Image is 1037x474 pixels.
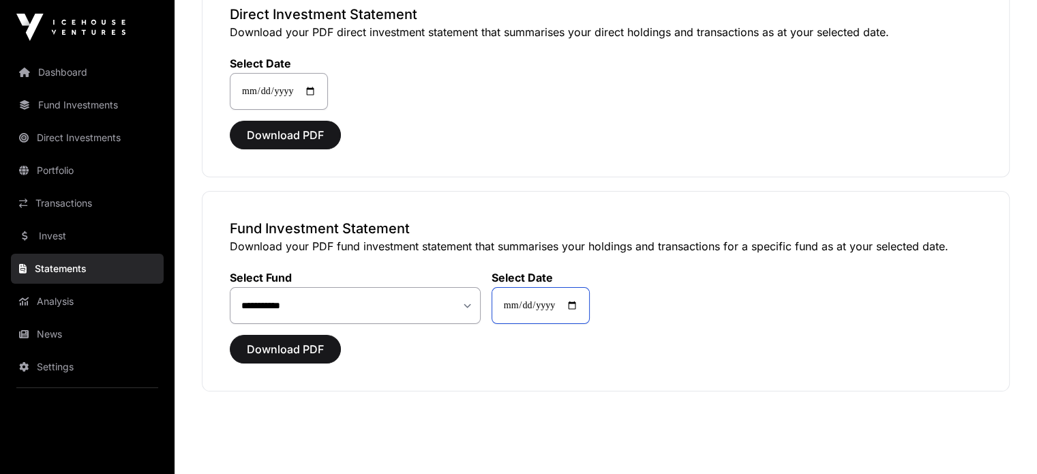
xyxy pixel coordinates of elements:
a: Fund Investments [11,90,164,120]
img: Icehouse Ventures Logo [16,14,125,41]
a: Invest [11,221,164,251]
label: Select Date [230,57,328,70]
a: Analysis [11,286,164,316]
a: Transactions [11,188,164,218]
a: Direct Investments [11,123,164,153]
a: Settings [11,352,164,382]
label: Select Date [492,271,590,284]
label: Select Fund [230,271,481,284]
p: Download your PDF direct investment statement that summarises your direct holdings and transactio... [230,24,982,40]
button: Download PDF [230,335,341,364]
h3: Direct Investment Statement [230,5,982,24]
a: Statements [11,254,164,284]
iframe: Chat Widget [969,409,1037,474]
a: Download PDF [230,349,341,362]
span: Download PDF [247,127,324,143]
p: Download your PDF fund investment statement that summarises your holdings and transactions for a ... [230,238,982,254]
a: Portfolio [11,155,164,186]
span: Download PDF [247,341,324,357]
h3: Fund Investment Statement [230,219,982,238]
button: Download PDF [230,121,341,149]
a: Download PDF [230,134,341,148]
a: Dashboard [11,57,164,87]
a: News [11,319,164,349]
